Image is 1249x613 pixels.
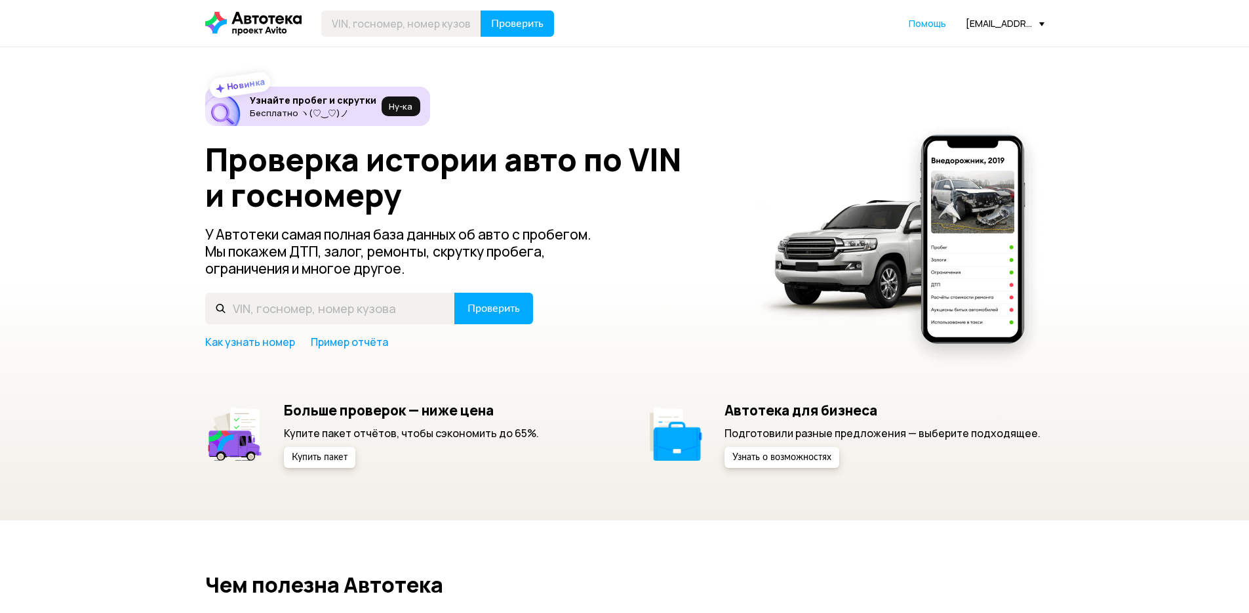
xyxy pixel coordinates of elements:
span: Купить пакет [292,453,347,462]
h5: Автотека для бизнеса [724,402,1041,419]
span: Проверить [491,18,544,29]
input: VIN, госномер, номер кузова [321,11,481,37]
p: Купите пакет отчётов, чтобы сэкономить до 65%. [284,426,539,440]
div: [EMAIL_ADDRESS][DOMAIN_NAME] [966,17,1044,30]
input: VIN, госномер, номер кузова [205,293,455,324]
span: Проверить [467,303,520,314]
button: Узнать о возможностях [724,447,839,468]
button: Проверить [454,293,533,324]
p: Бесплатно ヽ(♡‿♡)ノ [250,108,376,118]
a: Помощь [909,17,946,30]
button: Проверить [481,11,554,37]
h6: Узнайте пробег и скрутки [250,95,376,106]
h1: Проверка истории авто по VIN и госномеру [205,142,738,213]
span: Ну‑ка [389,101,412,112]
p: У Автотеки самая полная база данных об авто с пробегом. Мы покажем ДТП, залог, ремонты, скрутку п... [205,226,613,277]
a: Как узнать номер [205,335,295,349]
h5: Больше проверок — ниже цена [284,402,539,419]
a: Пример отчёта [311,335,388,349]
h2: Чем полезна Автотека [205,573,1044,597]
button: Купить пакет [284,447,355,468]
span: Узнать о возможностях [732,453,831,462]
p: Подготовили разные предложения — выберите подходящее. [724,426,1041,440]
strong: Новинка [226,75,266,93]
